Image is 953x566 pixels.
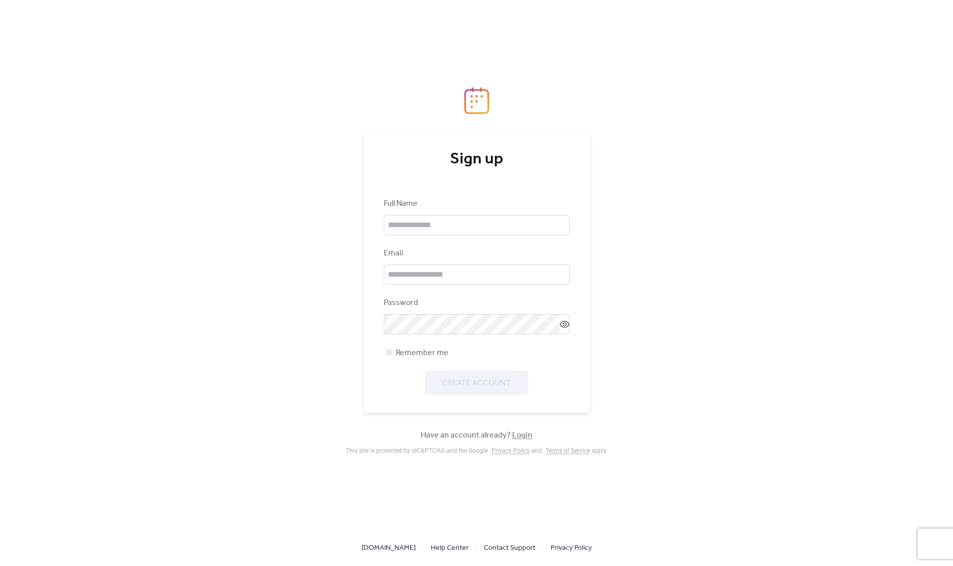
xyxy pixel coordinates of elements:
[512,427,532,443] a: Login
[396,347,448,359] span: Remember me
[384,247,568,259] div: Email
[546,447,590,454] a: Terms of Service
[346,447,608,454] div: This site is protected by reCAPTCHA and the Google and apply .
[491,447,530,454] a: Privacy Policy
[551,541,592,554] a: Privacy Policy
[431,542,469,554] span: Help Center
[361,542,416,554] span: [DOMAIN_NAME]
[551,542,592,554] span: Privacy Policy
[384,149,570,169] div: Sign up
[361,541,416,554] a: [DOMAIN_NAME]
[464,87,489,114] img: logo
[384,198,568,210] div: Full Name
[484,542,535,554] span: Contact Support
[484,541,535,554] a: Contact Support
[384,297,568,309] div: Password
[421,429,532,442] span: Have an account already?
[431,541,469,554] a: Help Center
